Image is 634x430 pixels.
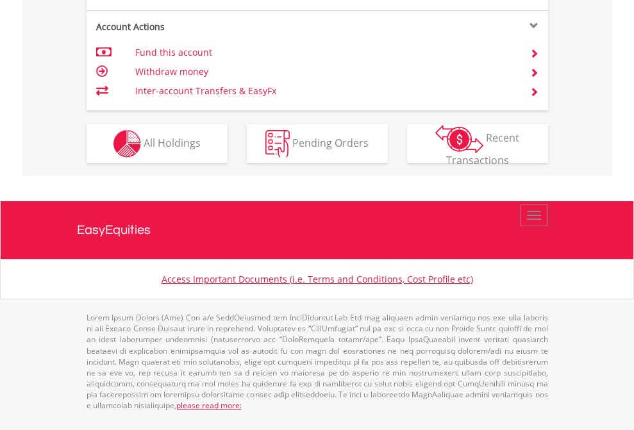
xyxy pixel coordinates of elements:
[292,135,369,149] span: Pending Orders
[113,130,141,158] img: holdings-wht.png
[407,124,548,163] button: Recent Transactions
[176,400,242,411] a: please read more:
[135,62,514,81] td: Withdraw money
[247,124,388,163] button: Pending Orders
[435,125,483,153] img: transactions-zar-wht.png
[135,43,514,62] td: Fund this account
[87,124,228,163] button: All Holdings
[77,201,558,259] a: EasyEquities
[144,135,201,149] span: All Holdings
[87,21,317,33] div: Account Actions
[162,273,473,285] a: Access Important Documents (i.e. Terms and Conditions, Cost Profile etc)
[87,312,548,411] p: Lorem Ipsum Dolors (Ame) Con a/e SeddOeiusmod tem InciDiduntut Lab Etd mag aliquaen admin veniamq...
[265,130,290,158] img: pending_instructions-wht.png
[135,81,514,101] td: Inter-account Transfers & EasyFx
